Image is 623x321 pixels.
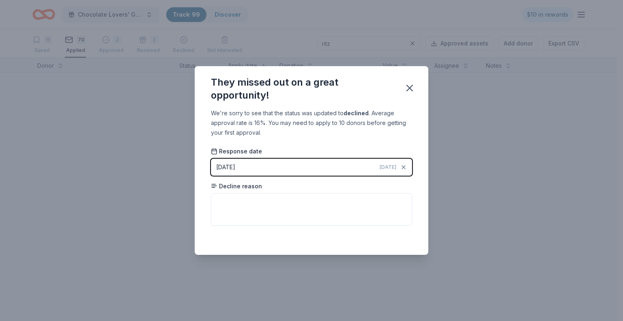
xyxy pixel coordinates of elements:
div: We're sorry to see that the status was updated to . Average approval rate is 16%. You may need to... [211,108,412,138]
span: Decline reason [211,182,262,190]
button: [DATE][DATE] [211,159,412,176]
div: They missed out on a great opportunity! [211,76,394,102]
span: [DATE] [380,164,396,170]
b: declined [344,110,369,116]
div: [DATE] [216,162,235,172]
span: Response date [211,147,262,155]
